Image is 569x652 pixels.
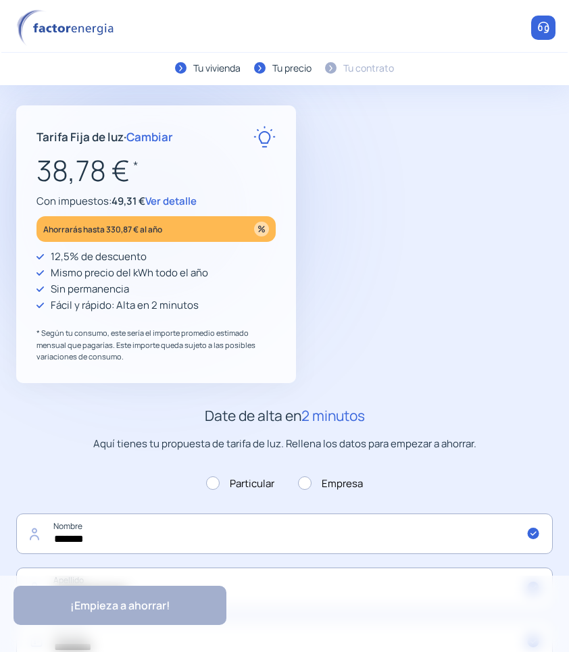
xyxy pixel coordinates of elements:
p: Ahorrarás hasta 330,87 € al año [43,222,162,237]
div: Tu vivienda [193,61,241,76]
img: rate-E.svg [253,126,276,148]
span: 49,31 € [112,194,145,208]
label: Empresa [298,476,363,492]
div: Tu contrato [343,61,394,76]
div: Tu precio [272,61,312,76]
p: Aquí tienes tu propuesta de tarifa de luz. Rellena los datos para empezar a ahorrar. [16,436,553,452]
p: Con impuestos: [36,193,276,209]
p: Fácil y rápido: Alta en 2 minutos [51,297,199,314]
label: Particular [206,476,274,492]
p: * Según tu consumo, este sería el importe promedio estimado mensual que pagarías. Este importe qu... [36,327,276,363]
p: 38,78 € [36,148,276,193]
img: percentage_icon.svg [254,222,269,236]
span: 2 minutos [301,406,365,425]
span: Cambiar [126,129,173,145]
p: Sin permanencia [51,281,129,297]
h2: Date de alta en [16,405,553,428]
img: logo factor [14,9,122,47]
p: 12,5% de descuento [51,249,147,265]
img: llamar [537,21,550,34]
p: Tarifa Fija de luz · [36,128,173,146]
p: Mismo precio del kWh todo el año [51,265,208,281]
span: Ver detalle [145,194,197,208]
